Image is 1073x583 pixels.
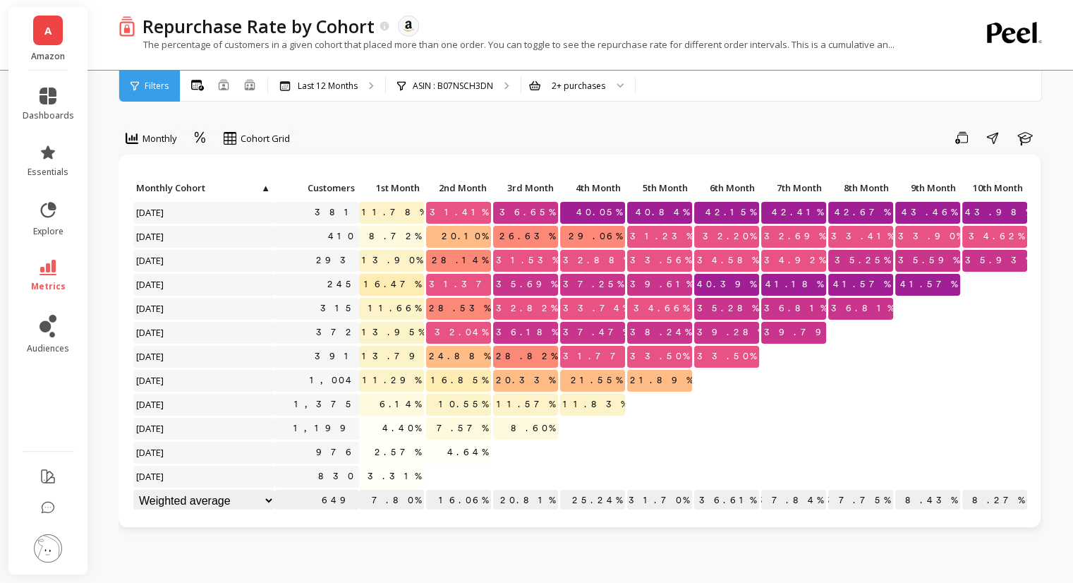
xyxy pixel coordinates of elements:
span: 39.28% [694,322,767,343]
span: 40.05% [574,202,625,223]
p: 8th Month [828,178,893,198]
a: 976 [313,442,359,463]
span: 36.65% [497,202,558,223]
span: 1st Month [362,182,420,193]
span: 28.14% [429,250,491,271]
span: 34.62% [966,226,1027,247]
p: 31.70% [627,490,692,511]
a: 410 [325,226,359,247]
span: 11.29% [360,370,424,391]
p: Repurchase Rate by Cohort [143,14,375,38]
span: essentials [28,167,68,178]
span: 37.47% [560,322,632,343]
span: 32.04% [432,322,491,343]
p: 1st Month [359,178,424,198]
span: 31.77% [560,346,634,367]
span: 3.31% [365,466,424,487]
span: 32.20% [700,226,759,247]
p: 2nd Month [426,178,491,198]
p: 9th Month [895,178,960,198]
span: 8th Month [831,182,889,193]
span: 20.10% [439,226,491,247]
span: [DATE] [133,442,168,463]
span: 33.50% [694,346,759,367]
a: 315 [317,298,359,319]
span: 28.82% [493,346,560,367]
span: 34.66% [631,298,692,319]
span: 42.41% [769,202,826,223]
a: 372 [313,322,359,343]
span: 33.50% [627,346,692,367]
span: 31.37% [426,274,500,295]
span: A [44,23,51,39]
span: 20.33% [493,370,558,391]
span: 3rd Month [496,182,554,193]
a: 391 [312,346,359,367]
span: [DATE] [133,466,168,487]
span: Monthly [143,132,177,145]
span: 11.83% [560,394,630,415]
span: dashboards [23,110,74,121]
p: 3rd Month [493,178,558,198]
span: 41.57% [830,274,893,295]
span: 40.39% [694,274,759,295]
p: 20.81% [493,490,558,511]
span: 16.47% [361,274,424,295]
p: 7.80% [359,490,424,511]
span: 33.41% [828,226,897,247]
span: 42.67% [832,202,893,223]
span: explore [33,226,63,237]
p: The percentage of customers in a given cohort that placed more than one order. You can toggle to ... [119,38,895,51]
span: 26.63% [497,226,558,247]
div: Toggle SortBy [760,178,828,200]
span: 33.74% [560,298,632,319]
div: Toggle SortBy [492,178,559,200]
span: 2.57% [372,442,424,463]
span: 35.59% [895,250,962,271]
span: 39.79% [761,322,839,343]
span: 7.57% [434,418,491,439]
p: 4th Month [560,178,625,198]
span: Customers [277,182,355,193]
span: 34.58% [694,250,761,271]
p: 16.06% [426,490,491,511]
span: 29.06% [566,226,625,247]
p: 37.75% [828,490,893,511]
p: 25.24% [560,490,625,511]
p: 38.43% [895,490,960,511]
span: 6.14% [377,394,424,415]
span: 43.98% [962,202,1035,223]
span: 10th Month [965,182,1023,193]
span: 36.81% [761,298,830,319]
div: Toggle SortBy [828,178,895,200]
span: 4.40% [380,418,424,439]
div: Toggle SortBy [274,178,341,200]
span: 11.78% [359,202,429,223]
a: 1,004 [307,370,359,391]
span: [DATE] [133,322,168,343]
div: Toggle SortBy [693,178,760,200]
span: Monthly Cohort [136,182,260,193]
p: 37.84% [761,490,826,511]
span: 39.61% [627,274,696,295]
span: 35.28% [694,298,761,319]
a: 1,375 [291,394,359,415]
p: 6th Month [694,178,759,198]
span: 33.56% [627,250,694,271]
span: ▲ [260,182,270,193]
p: ASIN : B07NSCH3DN [413,80,493,92]
a: 1,199 [291,418,359,439]
span: 31.23% [627,226,696,247]
span: [DATE] [133,394,168,415]
p: Monthly Cohort [133,178,274,198]
span: 9th Month [898,182,956,193]
span: Filters [145,80,169,92]
a: 293 [313,250,359,271]
span: 28.53% [426,298,493,319]
span: 35.69% [493,274,560,295]
span: 8.60% [508,418,558,439]
p: 36.61% [694,490,759,511]
span: 10.55% [436,394,491,415]
span: 41.57% [897,274,960,295]
span: 11.57% [494,394,558,415]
